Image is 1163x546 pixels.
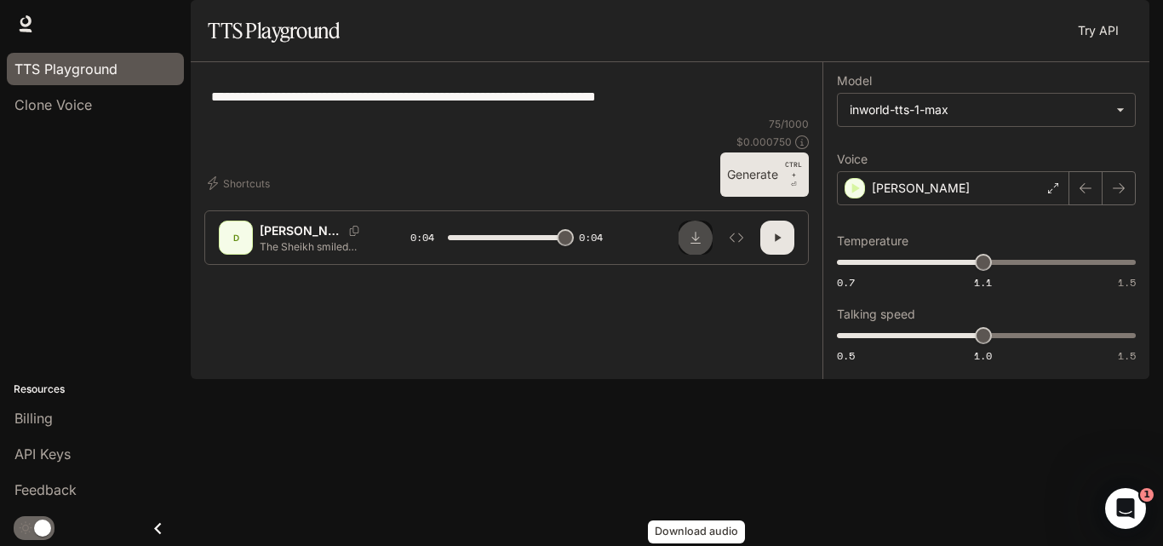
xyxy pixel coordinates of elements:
button: Download audio [679,221,713,255]
button: Shortcuts [204,170,277,197]
p: [PERSON_NAME] [872,180,970,197]
div: Download audio [648,520,745,543]
p: $ 0.000750 [736,135,792,149]
p: [PERSON_NAME] [260,222,342,239]
p: Temperature [837,235,908,247]
p: CTRL + [785,159,802,180]
a: Try API [1071,14,1126,48]
div: D [222,224,249,251]
span: 0.7 [837,275,855,290]
p: The Sheikh smiled softly, as if he had heard these words many times before. [260,239,370,254]
div: inworld-tts-1-max [838,94,1135,126]
span: 0:04 [579,229,603,246]
button: GenerateCTRL +⏎ [720,152,809,197]
p: Talking speed [837,308,915,320]
p: Voice [837,153,868,165]
p: Model [837,75,872,87]
span: 1.5 [1118,275,1136,290]
span: 1.5 [1118,348,1136,363]
span: 0:04 [410,229,434,246]
p: ⏎ [785,159,802,190]
span: 0.5 [837,348,855,363]
span: 1.1 [974,275,992,290]
button: Copy Voice ID [342,226,366,236]
button: Inspect [719,221,753,255]
h1: TTS Playground [208,14,340,48]
span: 1 [1140,488,1154,502]
p: 75 / 1000 [769,117,809,131]
div: inworld-tts-1-max [850,101,1108,118]
iframe: Intercom live chat [1105,488,1146,529]
span: 1.0 [974,348,992,363]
